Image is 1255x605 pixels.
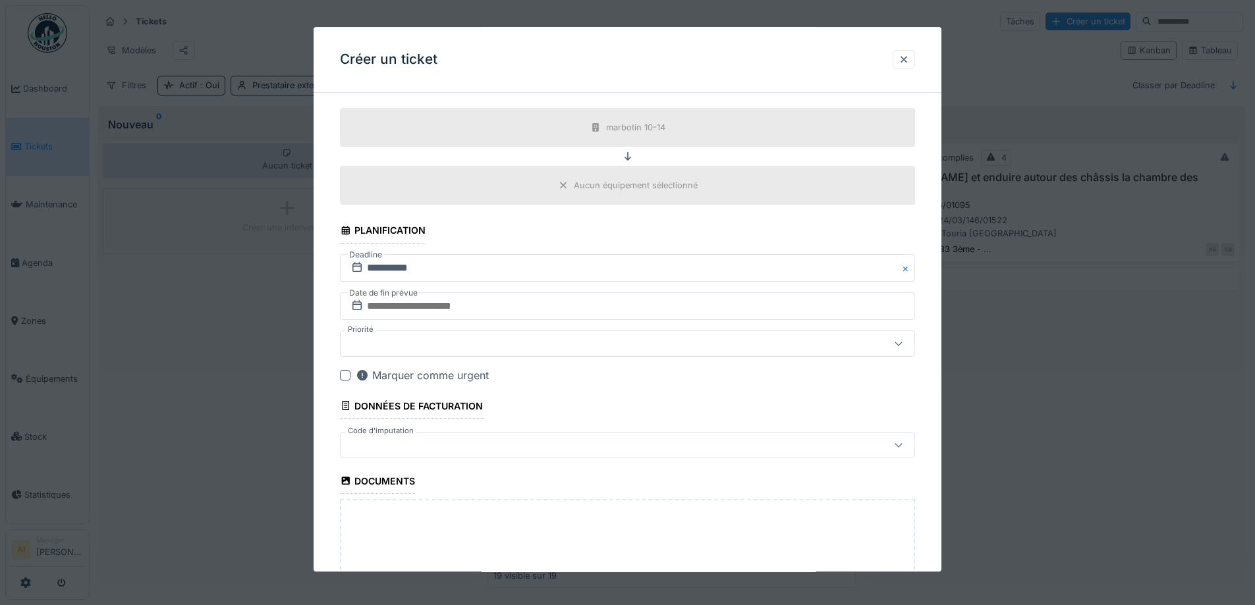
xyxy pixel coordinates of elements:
button: Close [901,254,915,282]
h3: Créer un ticket [340,51,437,68]
div: Aucun équipement sélectionné [574,180,698,192]
div: Données de facturation [340,396,483,419]
label: Priorité [345,324,376,335]
div: Planification [340,221,426,244]
label: Date de fin prévue [348,286,419,300]
div: Marquer comme urgent [356,367,489,383]
div: marbotin 10-14 [606,122,665,134]
label: Deadline [348,248,383,262]
label: Code d'imputation [345,425,416,436]
div: Documents [340,471,415,494]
